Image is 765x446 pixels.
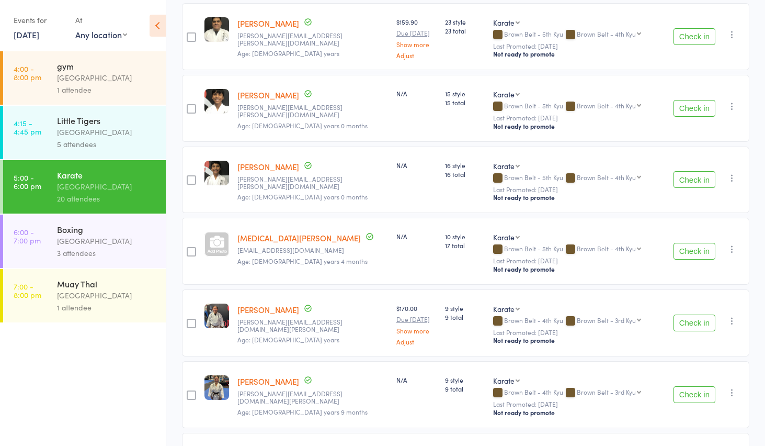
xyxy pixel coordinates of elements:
[3,51,166,105] a: 4:00 -8:00 pmgym[GEOGRAPHIC_DATA]1 attendee
[396,304,437,345] div: $170.00
[57,193,157,205] div: 20 attendees
[445,161,485,170] span: 16 style
[493,245,665,254] div: Brown Belt - 5th Kyu
[493,50,665,58] div: Not ready to promote
[577,388,636,395] div: Brown Belt - 3rd Kyu
[445,241,485,250] span: 17 total
[577,245,636,252] div: Brown Belt - 4th Kyu
[75,12,127,29] div: At
[3,106,166,159] a: 4:15 -4:45 pmLittle Tigers[GEOGRAPHIC_DATA]5 attendees
[237,318,388,333] small: emma@activepropertyinvesting.com.au
[75,29,127,40] div: Any location
[3,160,166,214] a: 5:00 -6:00 pmKarate[GEOGRAPHIC_DATA]20 attendees
[577,102,636,109] div: Brown Belt - 4th Kyu
[14,12,65,29] div: Events for
[493,317,665,326] div: Brown Belt - 4th Kyu
[396,161,437,170] div: N/A
[493,174,665,183] div: Brown Belt - 5th Kyu
[493,265,665,273] div: Not ready to promote
[237,90,299,101] a: [PERSON_NAME]
[493,30,665,39] div: Brown Belt - 5th Kyu
[396,17,437,59] div: $159.90
[237,192,368,201] span: Age: [DEMOGRAPHIC_DATA] years 0 months
[493,375,515,386] div: Karate
[14,173,41,190] time: 5:00 - 6:00 pm
[396,89,437,98] div: N/A
[396,375,437,384] div: N/A
[493,257,665,264] small: Last Promoted: [DATE]
[445,17,485,26] span: 23 style
[493,388,665,397] div: Brown Belt - 4th Kyu
[237,247,388,254] small: manojponnath@gmail.com
[237,175,388,191] small: Dianne.ronald@yahoo.com.au
[396,316,437,323] small: Due [DATE]
[445,304,485,313] span: 9 style
[57,72,157,84] div: [GEOGRAPHIC_DATA]
[57,60,157,72] div: gym
[204,375,229,400] img: image1748417565.png
[57,126,157,138] div: [GEOGRAPHIC_DATA]
[57,169,157,181] div: Karate
[237,376,299,387] a: [PERSON_NAME]
[57,235,157,247] div: [GEOGRAPHIC_DATA]
[673,171,715,188] button: Check in
[493,193,665,202] div: Not ready to promote
[493,408,665,417] div: Not ready to promote
[493,102,665,111] div: Brown Belt - 5th Kyu
[396,41,437,48] a: Show more
[445,170,485,179] span: 16 total
[3,215,166,268] a: 6:00 -7:00 pmBoxing[GEOGRAPHIC_DATA]3 attendees
[57,278,157,289] div: Muay Thai
[445,232,485,241] span: 10 style
[493,89,515,99] div: Karate
[57,302,157,314] div: 1 attendee
[14,282,41,299] time: 7:00 - 8:00 pm
[493,186,665,193] small: Last Promoted: [DATE]
[673,100,715,117] button: Check in
[493,232,515,242] div: Karate
[57,224,157,235] div: Boxing
[396,29,437,37] small: Due [DATE]
[445,375,485,384] span: 9 style
[57,289,157,302] div: [GEOGRAPHIC_DATA]
[237,18,299,29] a: [PERSON_NAME]
[237,49,339,58] span: Age: [DEMOGRAPHIC_DATA] years
[57,247,157,259] div: 3 attendees
[493,304,515,314] div: Karate
[493,17,515,28] div: Karate
[14,228,41,244] time: 6:00 - 7:00 pm
[204,304,229,328] img: image1748417586.png
[673,315,715,331] button: Check in
[493,161,515,171] div: Karate
[237,335,339,344] span: Age: [DEMOGRAPHIC_DATA] years
[237,32,388,47] small: Dianne.ronald@yahoo.com.au
[57,115,157,126] div: Little Tigers
[237,304,299,315] a: [PERSON_NAME]
[445,384,485,393] span: 9 total
[445,26,485,35] span: 23 total
[237,390,388,405] small: emma@activepropertyinvesting.com.au
[493,122,665,130] div: Not ready to promote
[396,338,437,345] a: Adjust
[237,161,299,172] a: [PERSON_NAME]
[445,313,485,321] span: 9 total
[3,269,166,322] a: 7:00 -8:00 pmMuay Thai[GEOGRAPHIC_DATA]1 attendee
[577,174,636,181] div: Brown Belt - 4th Kyu
[493,114,665,121] small: Last Promoted: [DATE]
[237,104,388,119] small: Dianne.ronald@yahoo.com.au
[493,329,665,336] small: Last Promoted: [DATE]
[673,243,715,260] button: Check in
[237,407,368,416] span: Age: [DEMOGRAPHIC_DATA] years 9 months
[57,84,157,96] div: 1 attendee
[237,121,368,130] span: Age: [DEMOGRAPHIC_DATA] years 0 months
[577,317,636,324] div: Brown Belt - 3rd Kyu
[673,28,715,45] button: Check in
[204,17,229,42] img: image1744095379.png
[396,52,437,59] a: Adjust
[493,400,665,408] small: Last Promoted: [DATE]
[396,232,437,241] div: N/A
[237,232,361,243] a: [MEDICAL_DATA][PERSON_NAME]
[577,30,636,37] div: Brown Belt - 4th Kyu
[445,89,485,98] span: 15 style
[14,29,39,40] a: [DATE]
